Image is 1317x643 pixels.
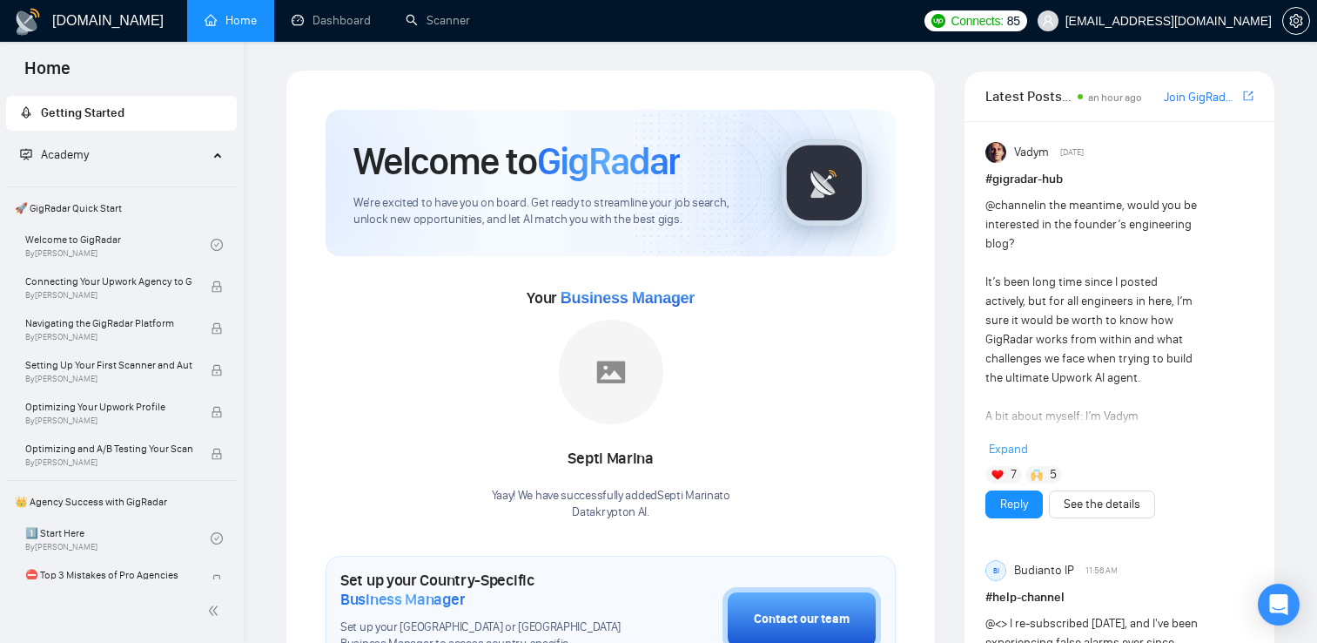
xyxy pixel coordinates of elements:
[8,484,235,519] span: 👑 Agency Success with GigRadar
[25,356,192,374] span: Setting Up Your First Scanner and Auto-Bidder
[25,566,192,584] span: ⛔ Top 3 Mistakes of Pro Agencies
[527,288,695,308] span: Your
[1007,11,1020,30] span: 85
[985,142,1006,163] img: Vadym
[211,322,223,335] span: lock
[340,590,465,609] span: Business Manager
[25,374,192,384] span: By [PERSON_NAME]
[10,56,84,92] span: Home
[20,148,32,160] span: fund-projection-screen
[1050,466,1057,484] span: 5
[1283,14,1309,28] span: setting
[25,273,192,290] span: Connecting Your Upwork Agency to GigRadar
[985,85,1072,107] span: Latest Posts from the GigRadar Community
[211,281,223,293] span: lock
[1014,561,1074,580] span: Budianto IP
[211,448,223,460] span: lock
[25,332,192,342] span: By [PERSON_NAME]
[1011,466,1017,484] span: 7
[1088,91,1142,104] span: an hour ago
[559,320,663,424] img: placeholder.png
[353,195,753,228] span: We're excited to have you on board. Get ready to streamline your job search, unlock new opportuni...
[1164,88,1240,107] a: Join GigRadar Slack Community
[406,13,470,28] a: searchScanner
[1282,7,1310,35] button: setting
[211,532,223,545] span: check-circle
[353,138,680,185] h1: Welcome to
[991,469,1004,481] img: ❤️
[207,602,225,619] span: double-left
[1258,584,1300,626] div: Open Intercom Messenger
[25,440,192,457] span: Optimizing and A/B Testing Your Scanner for Better Results
[951,11,1003,30] span: Connects:
[205,13,257,28] a: homeHome
[1282,14,1310,28] a: setting
[989,442,1028,457] span: Expand
[754,610,850,629] div: Contact our team
[25,519,211,558] a: 1️⃣ Start HereBy[PERSON_NAME]
[1060,145,1084,160] span: [DATE]
[6,96,237,131] li: Getting Started
[1085,563,1118,579] span: 11:56 AM
[985,198,1037,213] span: @channel
[1049,491,1155,518] button: See the details
[985,588,1253,607] h1: # help-channel
[8,191,235,226] span: 🚀 GigRadar Quick Start
[1042,15,1054,27] span: user
[20,106,32,118] span: rocket
[14,8,42,36] img: logo
[561,289,695,307] span: Business Manager
[41,105,124,120] span: Getting Started
[1031,469,1043,481] img: 🙌
[41,147,89,162] span: Academy
[211,574,223,586] span: lock
[1014,143,1049,162] span: Vadym
[492,444,730,474] div: Septi Marina
[931,14,945,28] img: upwork-logo.png
[20,147,89,162] span: Academy
[25,315,192,332] span: Navigating the GigRadar Platform
[25,457,192,468] span: By [PERSON_NAME]
[1064,495,1140,514] a: See the details
[292,13,371,28] a: dashboardDashboard
[492,504,730,521] p: Datakrypton AI .
[986,561,1005,580] div: BI
[985,491,1043,518] button: Reply
[25,290,192,301] span: By [PERSON_NAME]
[211,406,223,418] span: lock
[25,416,192,426] span: By [PERSON_NAME]
[781,139,868,227] img: gigradar-logo.png
[1000,495,1028,514] a: Reply
[1243,88,1253,105] a: export
[25,226,211,264] a: Welcome to GigRadarBy[PERSON_NAME]
[537,138,680,185] span: GigRadar
[340,571,635,609] h1: Set up your Country-Specific
[211,364,223,376] span: lock
[25,398,192,416] span: Optimizing Your Upwork Profile
[211,239,223,251] span: check-circle
[492,488,730,521] div: Yaay! We have successfully added Septi Marina to
[1243,89,1253,103] span: export
[985,170,1253,189] h1: # gigradar-hub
